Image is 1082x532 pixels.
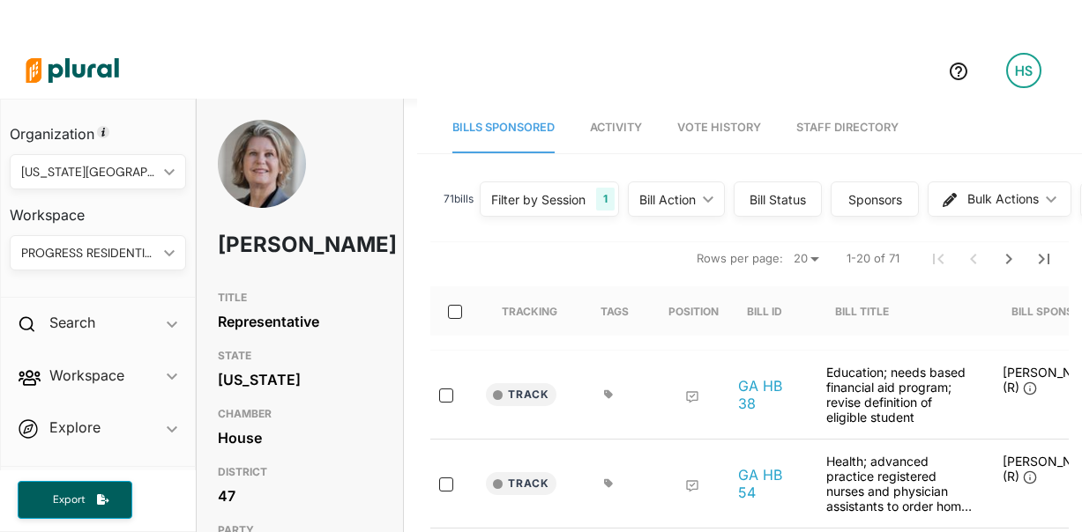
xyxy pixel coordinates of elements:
div: Add tags [604,478,614,489]
button: Export [18,481,132,519]
div: Bill Title [835,286,905,336]
a: Bills Sponsored [452,103,555,153]
a: GA HB 54 [738,466,798,501]
div: Add Position Statement [685,390,699,404]
button: Next Page [991,241,1026,277]
div: PROGRESS RESIDENTIAL [21,244,157,262]
button: Track [486,472,556,495]
div: [US_STATE][GEOGRAPHIC_DATA] [21,163,157,181]
a: Vote History [677,103,761,153]
img: Logo for Plural [11,40,134,101]
h1: [PERSON_NAME] [218,218,317,271]
h3: DISTRICT [218,462,382,483]
h3: Organization [10,108,186,147]
div: Bill ID [747,286,798,336]
div: Health; advanced practice registered nurses and physician assistants to order home healthcare ser... [812,454,989,514]
div: Sponsors [842,190,907,209]
h2: Search [49,313,95,332]
div: Tags [601,305,629,318]
span: Bills Sponsored [452,121,555,134]
div: Position [668,305,719,318]
a: HS [992,46,1056,95]
div: Bill Title [835,305,889,318]
h2: Workspace [49,366,124,385]
iframe: Intercom live chat [1022,472,1064,514]
h3: Workspace [10,189,186,228]
h2: Explore [49,417,101,437]
button: Previous Page [956,241,991,277]
div: Tooltip anchor [95,124,111,140]
span: Rows per page: [697,250,783,268]
div: Bill Status [745,190,810,209]
span: Bulk Actions [967,193,1039,205]
div: [US_STATE] [218,366,382,393]
button: Track [486,383,556,406]
h4: Saved [1,467,195,510]
div: Tags [601,286,645,336]
div: Representative [218,308,382,335]
div: Tracking [502,305,557,318]
h3: STATE [218,345,382,366]
h3: TITLE [218,287,382,308]
div: Tracking [502,286,557,336]
span: Vote History [677,121,761,134]
button: Bulk Actions [928,181,1071,217]
button: First Page [921,241,956,277]
input: select-all-rows [448,305,462,319]
h3: CHAMBER [218,403,382,425]
div: Bill Action [639,190,696,209]
div: 47 [218,483,382,509]
div: Education; needs based financial aid program; revise definition of eligible student [812,365,989,425]
a: Activity [590,103,642,153]
div: Add tags [604,389,614,400]
div: Add Position Statement [685,479,699,493]
span: Activity [590,121,642,134]
img: Headshot of Jan Jones [218,120,306,249]
div: House [218,425,382,451]
div: 1 [596,188,615,211]
div: Filter by Session [491,190,586,209]
span: Export [41,492,97,507]
div: Position [668,286,719,336]
button: Last Page [1026,241,1062,277]
div: Bill ID [747,305,782,318]
a: Staff Directory [796,103,899,153]
span: 71 bill s [444,191,474,207]
input: select-row-state-ga-2025_26-hb54 [439,477,453,491]
a: GA HB 38 [738,377,798,412]
span: 1-20 of 71 [847,250,899,268]
div: HS [1006,53,1041,88]
input: select-row-state-ga-2025_26-hb38 [439,388,453,403]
